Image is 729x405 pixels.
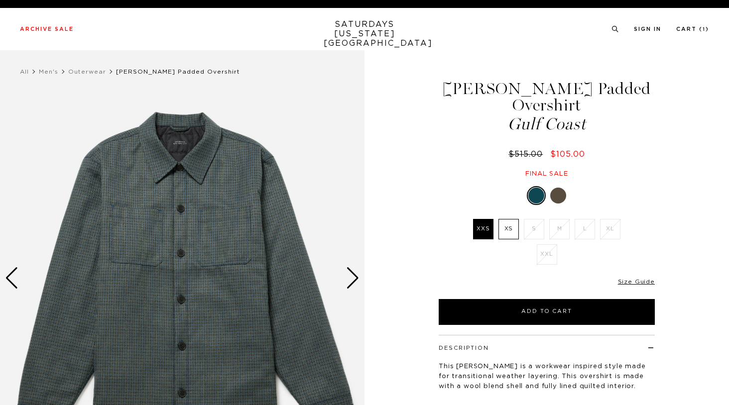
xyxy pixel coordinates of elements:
[5,267,18,289] div: Previous slide
[20,69,29,75] a: All
[508,150,547,158] del: $515.00
[550,150,585,158] span: $105.00
[618,279,655,285] a: Size Guide
[20,26,74,32] a: Archive Sale
[437,116,656,132] span: Gulf Coast
[676,26,709,32] a: Cart (1)
[439,362,655,392] p: This [PERSON_NAME] is a workwear inspired style made for transitional weather layering. This over...
[473,219,493,239] label: XXS
[346,267,360,289] div: Next slide
[437,170,656,178] div: Final sale
[634,26,661,32] a: Sign In
[439,345,489,351] button: Description
[39,69,58,75] a: Men's
[324,20,406,48] a: SATURDAYS[US_STATE][GEOGRAPHIC_DATA]
[703,27,706,32] small: 1
[116,69,240,75] span: [PERSON_NAME] Padded Overshirt
[68,69,106,75] a: Outerwear
[498,219,519,239] label: XS
[437,81,656,132] h1: [PERSON_NAME] Padded Overshirt
[439,299,655,325] button: Add to Cart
